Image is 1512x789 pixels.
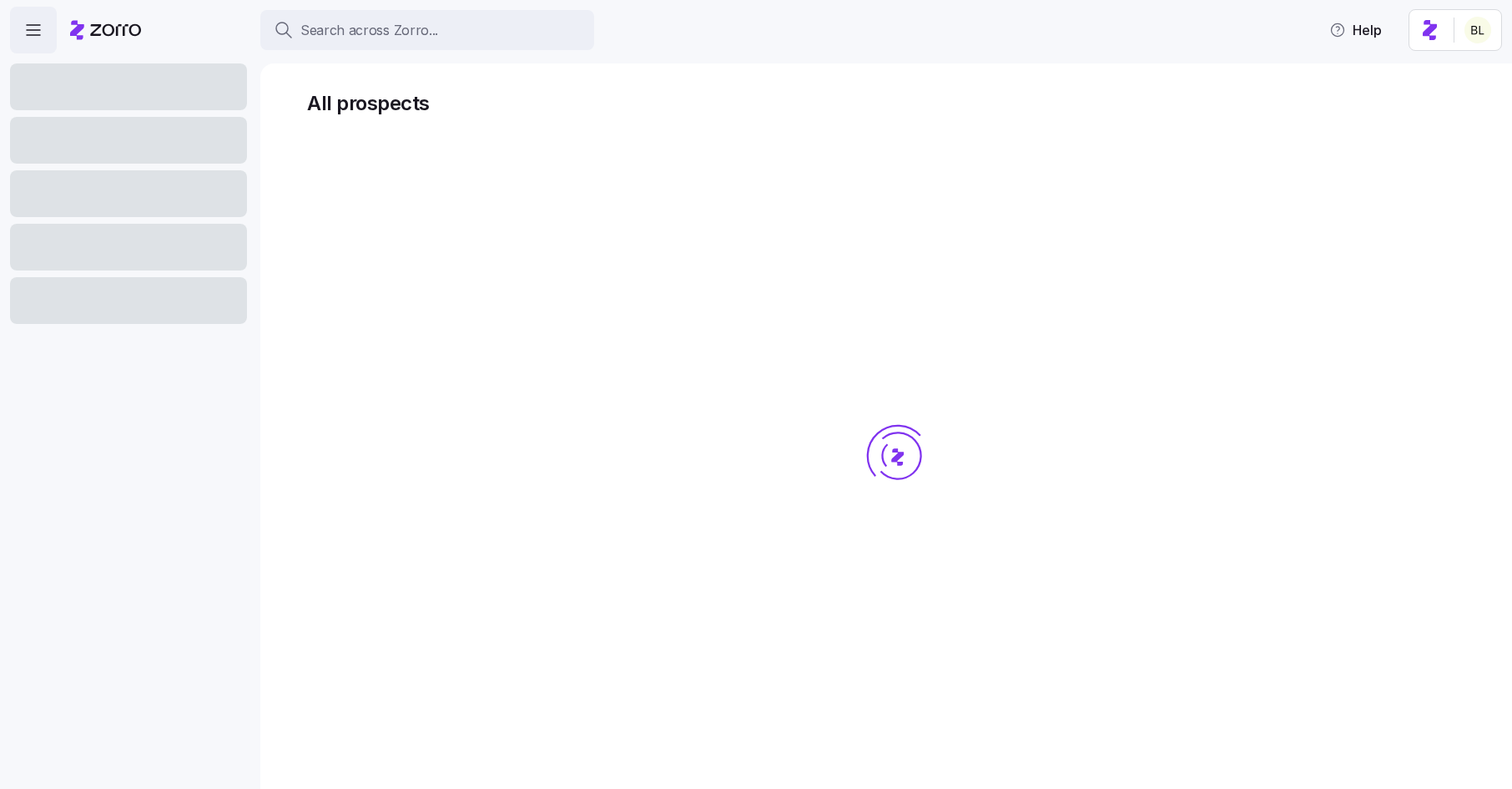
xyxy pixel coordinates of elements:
h1: All prospects [307,90,1489,116]
img: 2fabda6663eee7a9d0b710c60bc473af [1464,17,1491,43]
span: Search across Zorro... [300,20,438,41]
span: Help [1329,20,1382,40]
button: Search across Zorro... [260,10,594,50]
button: Help [1316,13,1395,47]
